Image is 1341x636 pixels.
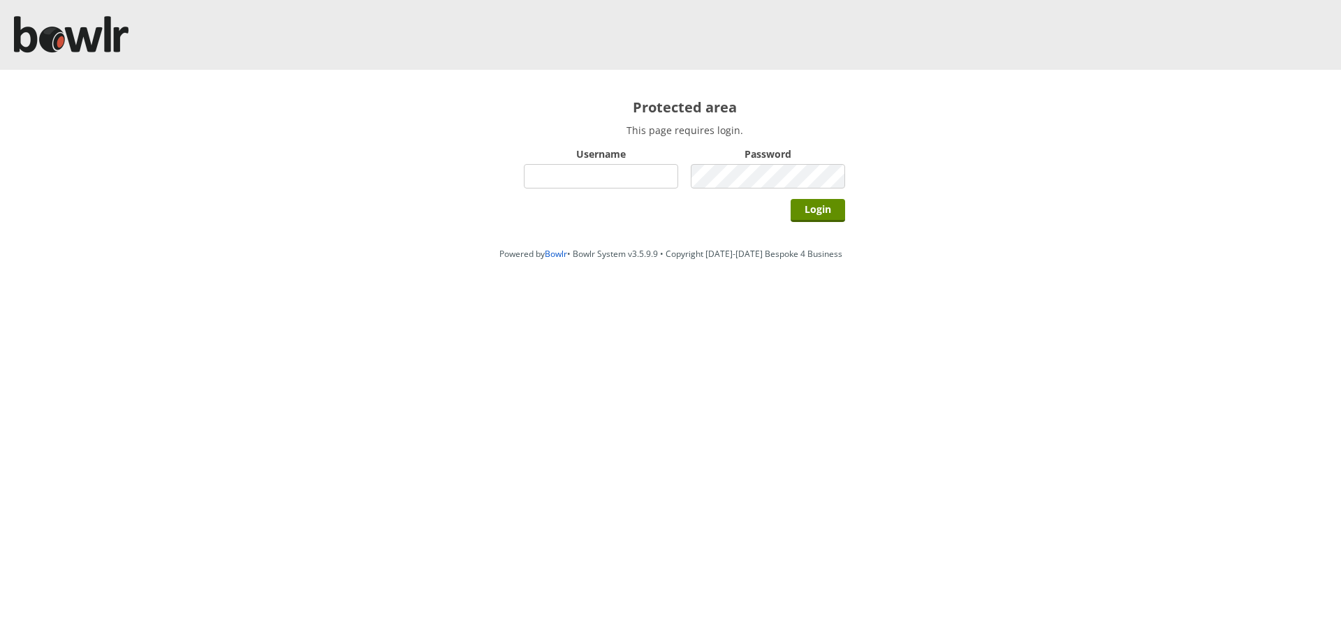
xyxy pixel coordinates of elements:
p: This page requires login. [524,124,845,137]
a: Bowlr [545,248,567,260]
h2: Protected area [524,98,845,117]
input: Login [791,199,845,222]
span: Powered by • Bowlr System v3.5.9.9 • Copyright [DATE]-[DATE] Bespoke 4 Business [499,248,842,260]
label: Password [691,147,845,161]
label: Username [524,147,678,161]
